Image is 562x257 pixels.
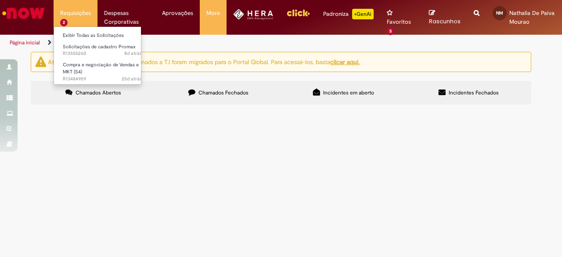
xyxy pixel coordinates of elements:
span: Solicitações de cadastro Promax [63,43,136,50]
span: Chamados Abertos [76,89,121,96]
time: 05/09/2025 13:57:09 [122,76,142,82]
span: More [206,9,220,18]
img: click_logo_yellow_360x200.png [286,6,310,19]
img: ServiceNow [1,4,46,22]
span: R13484959 [63,76,142,83]
span: 8d atrás [124,50,142,57]
p: +GenAi [352,9,374,19]
span: Incidentes em aberto [323,89,374,96]
a: clicar aqui. [330,58,360,66]
span: Requisições [60,9,91,18]
span: Aprovações [162,9,193,18]
span: 2 [60,19,68,26]
span: Nathalia De Paiva Mourao [509,9,555,25]
ng-bind-html: Atenção: alguns chamados relacionados a T.I foram migrados para o Portal Global. Para acessá-los,... [48,58,360,66]
span: Favoritos [387,18,411,26]
span: R13555260 [63,50,142,57]
time: 22/09/2025 13:44:36 [124,50,142,57]
a: Rascunhos [429,9,461,25]
ul: Trilhas de página [7,35,368,51]
a: Aberto R13555260 : Solicitações de cadastro Promax [54,42,151,58]
span: NM [496,10,503,16]
img: HeraLogo.png [233,9,273,20]
a: Exibir Todas as Solicitações [54,31,151,40]
a: Aberto R13484959 : Compra e negociação de Vendas e MKT (S4) [54,60,151,79]
span: Chamados Fechados [198,89,249,96]
span: 5 [387,28,394,35]
div: Padroniza [323,9,374,19]
ul: Requisições [54,26,141,85]
span: Rascunhos [429,17,461,25]
a: Página inicial [10,39,40,46]
span: Incidentes Fechados [449,89,499,96]
span: Despesas Corporativas [104,9,149,26]
span: Compra e negociação de Vendas e MKT (S4) [63,62,139,75]
span: 25d atrás [122,76,142,82]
